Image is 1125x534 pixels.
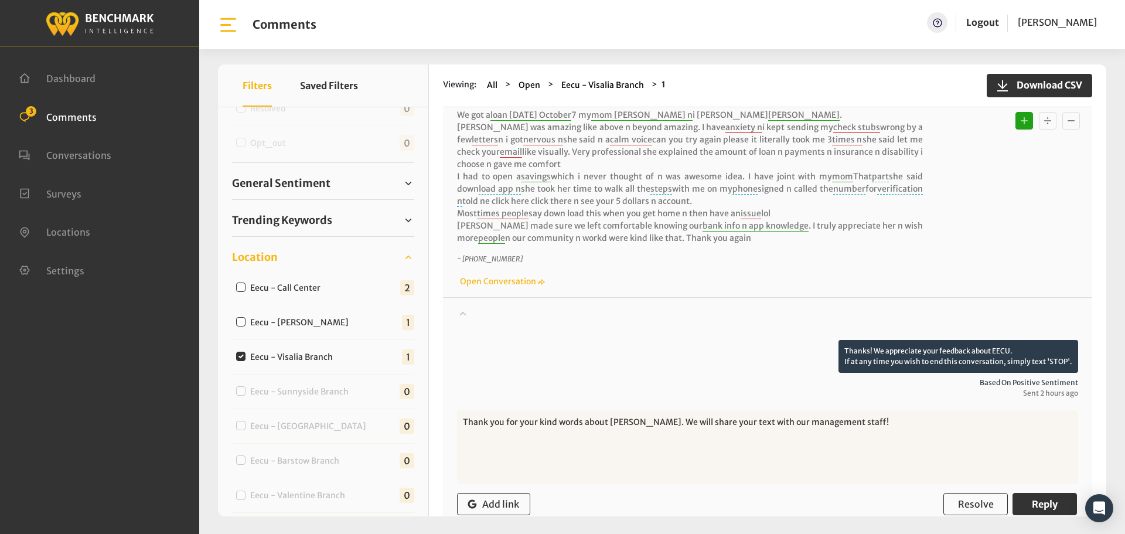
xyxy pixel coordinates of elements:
span: mom [PERSON_NAME] n [591,110,693,121]
span: 3 [26,106,36,117]
span: mom [832,171,853,182]
button: Open [515,79,544,92]
img: benchmark [45,9,154,38]
label: Eecu - Visalia Branch [246,351,342,363]
input: Eecu - Visalia Branch [236,352,246,361]
a: General Sentiment [232,175,414,192]
span: part [872,171,889,182]
span: load app n [479,183,521,195]
span: 0 [400,453,414,468]
a: Locations [19,225,90,237]
span: steps [650,183,672,195]
label: Resolved [246,103,295,115]
span: Viewing: [443,79,476,92]
span: 0 [400,135,414,151]
h1: Comments [253,18,316,32]
span: 1 [402,349,414,365]
span: letters [472,134,498,145]
span: Location [232,249,278,265]
span: calm voice [610,134,652,145]
span: Resolve [958,498,994,510]
span: issue [741,208,761,219]
span: bank info n app knowledge [703,220,809,232]
span: verification n [457,183,923,207]
label: Eecu - Call Center [246,282,330,294]
span: times people [477,208,529,219]
span: 0 [400,384,414,399]
span: 0 [400,101,414,116]
p: Thanks! We appreciate your feedback about EECU. If at any time you wish to end this conversation,... [838,340,1078,373]
div: Open Intercom Messenger [1085,494,1113,522]
a: Comments 3 [19,110,97,122]
button: All [483,79,501,92]
a: Logout [966,12,999,33]
span: Sent 2 hours ago [457,388,1078,399]
label: Opt_out [246,137,295,149]
span: check stubs [833,122,880,133]
span: times n [832,134,862,145]
label: Eecu - Sunnyside Branch [246,386,358,398]
span: savings [521,171,551,182]
button: Resolve [943,493,1008,515]
label: Eecu - Barstow Branch [246,455,349,467]
span: Download CSV [1010,78,1082,92]
a: Settings [19,264,84,275]
a: Open Conversation [457,276,545,287]
input: Eecu - Call Center [236,283,246,292]
span: Dashboard [46,73,96,84]
span: Trending Keywords [232,212,332,228]
span: 0 [400,419,414,434]
span: Locations [46,226,90,238]
span: nervous n [523,134,563,145]
button: Eecu - Visalia Branch [558,79,647,92]
a: Dashboard [19,72,96,83]
span: email [500,147,522,158]
span: 0 [400,488,414,503]
span: number [833,183,865,195]
a: Surveys [19,187,81,199]
label: Eecu - [PERSON_NAME] [246,317,358,329]
button: Filters [243,64,272,107]
span: Reply [1032,498,1058,510]
span: 2 [400,280,414,295]
span: people [478,233,505,244]
div: Basic example [1012,109,1083,132]
span: Conversations [46,149,111,161]
label: Eecu - Valentine Branch [246,489,354,502]
button: Download CSV [987,74,1092,97]
button: Reply [1012,493,1077,515]
a: Trending Keywords [232,212,414,229]
span: phone [732,183,758,195]
img: bar [218,15,238,35]
a: Conversations [19,148,111,160]
span: anxiety n [725,122,762,133]
i: ~ [PHONE_NUMBER] [457,254,523,263]
button: Saved Filters [300,64,358,107]
span: Surveys [46,188,81,199]
label: Eecu - [GEOGRAPHIC_DATA] [246,420,376,433]
span: General Sentiment [232,175,330,191]
span: loan [DATE] October [490,110,571,121]
span: [PERSON_NAME] [768,110,840,121]
span: Based on positive sentiment [457,377,1078,388]
button: Add link [457,493,530,515]
span: [PERSON_NAME] [1018,16,1097,28]
a: [PERSON_NAME] [1018,12,1097,33]
a: Logout [966,16,999,28]
p: We got a 7 my i [PERSON_NAME] . [PERSON_NAME] was amazing like above n beyond amazing. I have i k... [457,109,923,244]
span: 1 [402,315,414,330]
input: Eecu - [PERSON_NAME] [236,317,246,326]
strong: 1 [662,79,666,90]
span: Comments [46,111,97,123]
a: Location [232,249,414,266]
span: Settings [46,264,84,276]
